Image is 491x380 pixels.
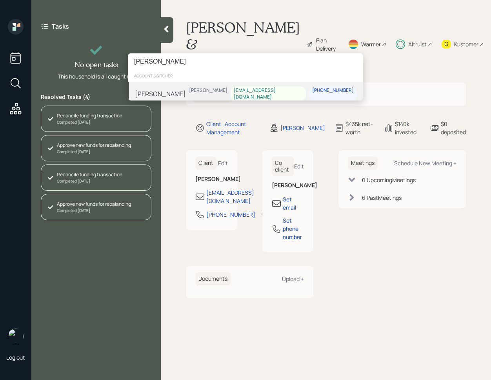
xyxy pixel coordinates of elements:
[234,87,303,100] div: [EMAIL_ADDRESS][DOMAIN_NAME]
[189,87,227,94] div: [PERSON_NAME]
[128,53,363,70] input: Type a command or search…
[128,70,363,82] div: account switcher
[135,89,186,98] div: [PERSON_NAME]
[312,87,354,94] div: [PHONE_NUMBER]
